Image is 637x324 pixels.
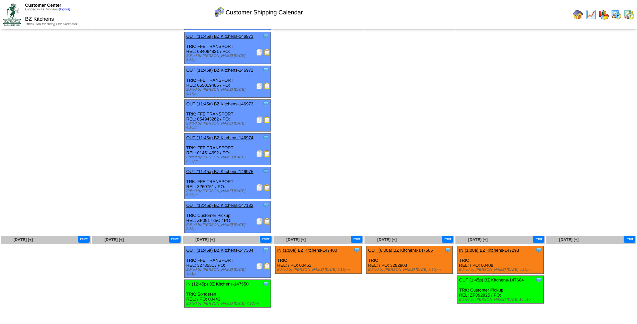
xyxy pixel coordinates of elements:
div: TRK: FFE TRANSPORT REL: 3260751 / PO: [185,167,271,199]
div: TRK: REL: / PO: 3282903 [366,246,453,274]
span: Customer Center [25,3,61,8]
div: TRK: Sonderen REL: / PO: 00443 [185,280,271,308]
a: [DATE] [+] [468,237,488,242]
img: Tooltip [535,276,542,283]
img: calendarcustomer.gif [214,7,224,18]
a: [DATE] [+] [377,237,397,242]
img: Tooltip [444,247,451,253]
a: [DATE] [+] [286,237,306,242]
a: (logout) [59,8,70,11]
img: Packing Slip [256,83,263,89]
a: OUT (11:45a) BZ Kitchens-147304 [186,248,253,253]
button: Print [78,236,90,243]
button: Print [260,236,272,243]
img: graph.gif [598,9,609,20]
a: OUT (6:00a) BZ Kitchens-147605 [368,248,433,253]
a: OUT (1:45p) BZ Kitchens-147604 [459,277,524,282]
div: Edited by [PERSON_NAME] [DATE] 9:58pm [186,223,271,231]
span: BZ Kitchens [25,16,54,22]
img: Bill of Lading [264,49,271,56]
div: Edited by [PERSON_NAME] [DATE] 6:57pm [186,88,271,96]
img: Bill of Lading [264,184,271,191]
div: TRK: REL: / PO: 00451 [276,246,362,274]
a: IN (12:45p) BZ Kitchens-147550 [186,281,248,287]
a: OUT (11:45a) BZ Kitchens-146973 [186,101,253,106]
img: Packing Slip [256,116,263,123]
img: Bill of Lading [264,83,271,89]
img: Tooltip [262,168,269,175]
span: Logged in as Trichards [25,8,70,11]
img: calendarprod.gif [611,9,622,20]
img: ZoRoCo_Logo(Green%26Foil)%20jpg.webp [3,3,21,25]
a: OUT (11:45a) BZ Kitchens-146974 [186,135,253,140]
span: Thank You for Being Our Customer! [25,22,78,26]
a: [DATE] [+] [559,237,578,242]
a: OUT (11:45a) BZ Kitchens-146971 [186,34,253,39]
div: Edited by [PERSON_NAME] [DATE] 4:29pm [459,268,543,272]
div: Edited by [PERSON_NAME] [DATE] 7:23pm [186,302,271,306]
img: Tooltip [353,247,360,253]
img: Tooltip [262,247,269,253]
a: IN (1:00a) BZ Kitchens-147400 [277,248,337,253]
a: OUT (11:45a) BZ Kitchens-146972 [186,68,253,73]
img: Bill of Lading [264,116,271,123]
button: Print [169,236,181,243]
a: [DATE] [+] [195,237,215,242]
a: IN (1:00a) BZ Kitchens-147298 [459,248,519,253]
div: Edited by [PERSON_NAME] [DATE] 8:30pm [368,268,452,272]
a: OUT (12:45p) BZ Kitchens-147132 [186,203,253,208]
div: TRK: Customer Pickup REL: ZP091725C / PO: [185,201,271,233]
button: Print [533,236,544,243]
img: Tooltip [262,134,269,141]
div: TRK: Customer Pickup REL: ZP092925 / PO: [457,276,544,304]
span: Customer Shipping Calendar [226,9,303,16]
img: Packing Slip [256,218,263,225]
button: Print [351,236,362,243]
img: Packing Slip [256,150,263,157]
img: Tooltip [262,33,269,39]
div: TRK: FFE TRANSPORT REL: 014514692 / PO: [185,134,271,165]
div: Edited by [PERSON_NAME] [DATE] 6:58pm [186,54,271,62]
div: Edited by [PERSON_NAME] [DATE] 10:51pm [459,298,543,302]
div: TRK: FFE TRANSPORT REL: 065019486 / PO: [185,66,271,98]
div: TRK: FFE TRANSPORT REL: 054943262 / PO: [185,100,271,132]
img: Packing Slip [256,49,263,56]
img: Packing Slip [256,184,263,191]
div: Edited by [PERSON_NAME] [DATE] 4:16pm [186,121,271,130]
img: Tooltip [262,280,269,287]
img: line_graph.gif [586,9,596,20]
img: Tooltip [262,67,269,73]
img: Bill of Lading [264,218,271,225]
div: TRK: FFE TRANSPORT REL: 3278551 / PO: [185,246,271,278]
div: TRK: REL: / PO: 00408 [457,246,544,274]
div: Edited by [PERSON_NAME] [DATE] 9:19pm [277,268,361,272]
div: Edited by [PERSON_NAME] [DATE] 6:57pm [186,155,271,163]
a: [DATE] [+] [104,237,124,242]
img: Bill of Lading [264,263,271,269]
img: Bill of Lading [264,150,271,157]
div: TRK: FFE TRANSPORT REL: 084064821 / PO: [185,32,271,64]
button: Print [624,236,635,243]
img: Tooltip [535,247,542,253]
a: OUT (11:45a) BZ Kitchens-146975 [186,169,253,174]
img: Packing Slip [256,263,263,269]
div: Edited by [PERSON_NAME] [DATE] 6:56pm [186,189,271,197]
img: Tooltip [262,100,269,107]
img: Tooltip [262,202,269,209]
img: home.gif [573,9,583,20]
a: [DATE] [+] [13,237,33,242]
button: Print [442,236,453,243]
div: Edited by [PERSON_NAME] [DATE] 4:41pm [186,268,271,276]
img: calendarinout.gif [624,9,634,20]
